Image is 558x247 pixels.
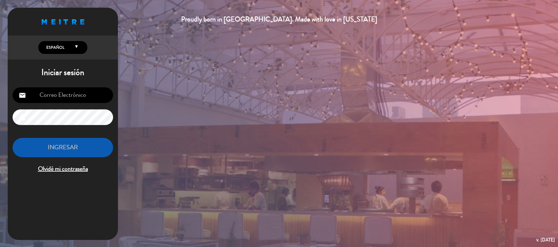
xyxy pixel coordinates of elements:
[536,236,555,244] div: v. [DATE]
[13,87,113,103] input: Correo Electrónico
[19,114,26,121] i: lock
[45,44,64,51] span: Español
[13,164,113,174] span: Olvidé mi contraseña
[13,138,113,157] button: INGRESAR
[8,67,118,78] h1: Iniciar sesión
[19,92,26,99] i: email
